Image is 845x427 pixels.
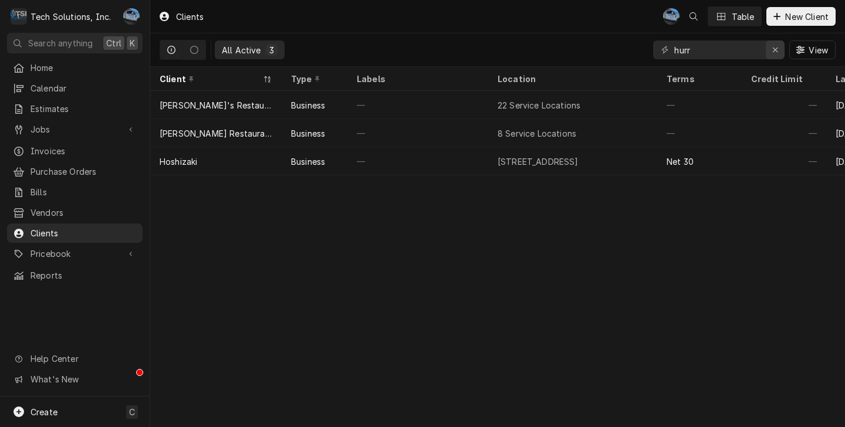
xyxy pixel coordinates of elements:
[766,7,836,26] button: New Client
[663,8,680,25] div: JP
[31,123,119,135] span: Jobs
[11,8,27,25] div: T
[160,73,261,85] div: Client
[498,155,579,168] div: [STREET_ADDRESS]
[160,99,272,111] div: [PERSON_NAME]'s Restaurants, LLC
[783,11,831,23] span: New Client
[291,99,325,111] div: Business
[31,145,137,157] span: Invoices
[357,73,479,85] div: Labels
[742,147,826,175] div: —
[667,155,694,168] div: Net 30
[31,11,111,23] div: Tech Solutions, Inc.
[684,7,703,26] button: Open search
[789,40,836,59] button: View
[7,182,143,202] a: Bills
[742,91,826,119] div: —
[28,37,93,49] span: Search anything
[160,127,272,140] div: [PERSON_NAME] Restaurant Group
[31,227,137,239] span: Clients
[7,244,143,263] a: Go to Pricebook
[347,147,488,175] div: —
[657,119,742,147] div: —
[766,40,785,59] button: Erase input
[123,8,140,25] div: JP
[291,73,336,85] div: Type
[31,206,137,219] span: Vendors
[31,62,137,74] span: Home
[7,349,143,368] a: Go to Help Center
[7,370,143,389] a: Go to What's New
[106,37,121,49] span: Ctrl
[7,79,143,98] a: Calendar
[7,99,143,118] a: Estimates
[31,407,58,417] span: Create
[129,406,135,418] span: C
[657,91,742,119] div: —
[11,8,27,25] div: Tech Solutions, Inc.'s Avatar
[667,73,730,85] div: Terms
[7,120,143,139] a: Go to Jobs
[31,82,137,94] span: Calendar
[806,44,830,56] span: View
[31,165,137,178] span: Purchase Orders
[498,127,576,140] div: 8 Service Locations
[7,162,143,181] a: Purchase Orders
[751,73,814,85] div: Credit Limit
[31,186,137,198] span: Bills
[291,127,325,140] div: Business
[7,266,143,285] a: Reports
[663,8,680,25] div: Joe Paschal's Avatar
[674,40,762,59] input: Keyword search
[742,119,826,147] div: —
[498,73,648,85] div: Location
[123,8,140,25] div: Joe Paschal's Avatar
[498,99,580,111] div: 22 Service Locations
[291,155,325,168] div: Business
[7,203,143,222] a: Vendors
[732,11,755,23] div: Table
[160,155,197,168] div: Hoshizaki
[7,33,143,53] button: Search anythingCtrlK
[7,223,143,243] a: Clients
[31,353,136,365] span: Help Center
[31,103,137,115] span: Estimates
[7,141,143,161] a: Invoices
[130,37,135,49] span: K
[31,269,137,282] span: Reports
[268,44,275,56] div: 3
[7,58,143,77] a: Home
[347,119,488,147] div: —
[31,248,119,260] span: Pricebook
[31,373,136,385] span: What's New
[347,91,488,119] div: —
[222,44,261,56] div: All Active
